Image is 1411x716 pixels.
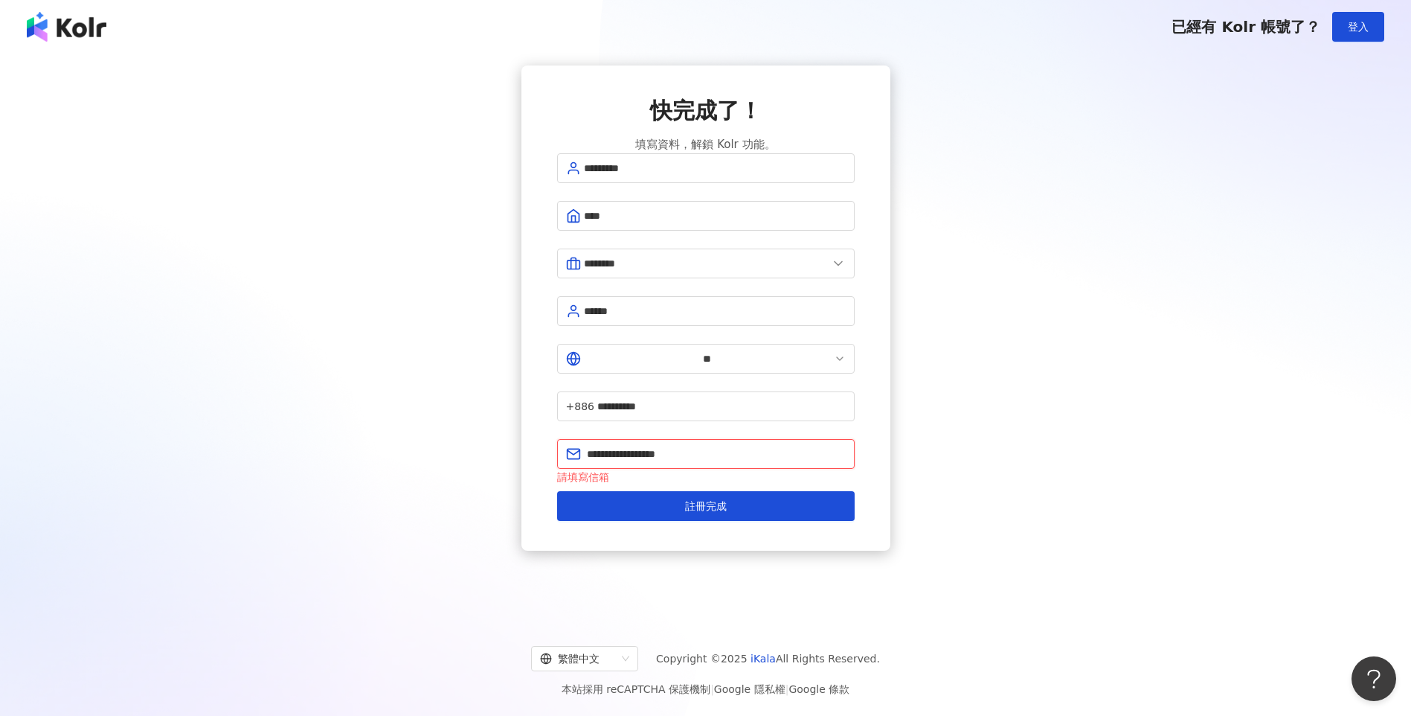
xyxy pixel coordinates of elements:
[1351,656,1396,701] iframe: Help Scout Beacon - Open
[566,398,594,415] span: +886
[557,469,855,485] div: 請填寫信箱
[557,491,855,521] button: 註冊完成
[714,683,785,695] a: Google 隱私權
[1332,12,1384,42] button: 登入
[1348,21,1369,33] span: 登入
[540,647,616,671] div: 繁體中文
[635,135,775,153] span: 填寫資料，解鎖 Kolr 功能。
[562,680,849,698] span: 本站採用 reCAPTCHA 保護機制
[685,500,727,512] span: 註冊完成
[1171,18,1320,36] span: 已經有 Kolr 帳號了？
[751,653,776,665] a: iKala
[27,12,106,42] img: logo
[785,683,789,695] span: |
[788,683,849,695] a: Google 條款
[710,683,714,695] span: |
[650,95,762,127] span: 快完成了！
[656,650,880,668] span: Copyright © 2025 All Rights Reserved.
